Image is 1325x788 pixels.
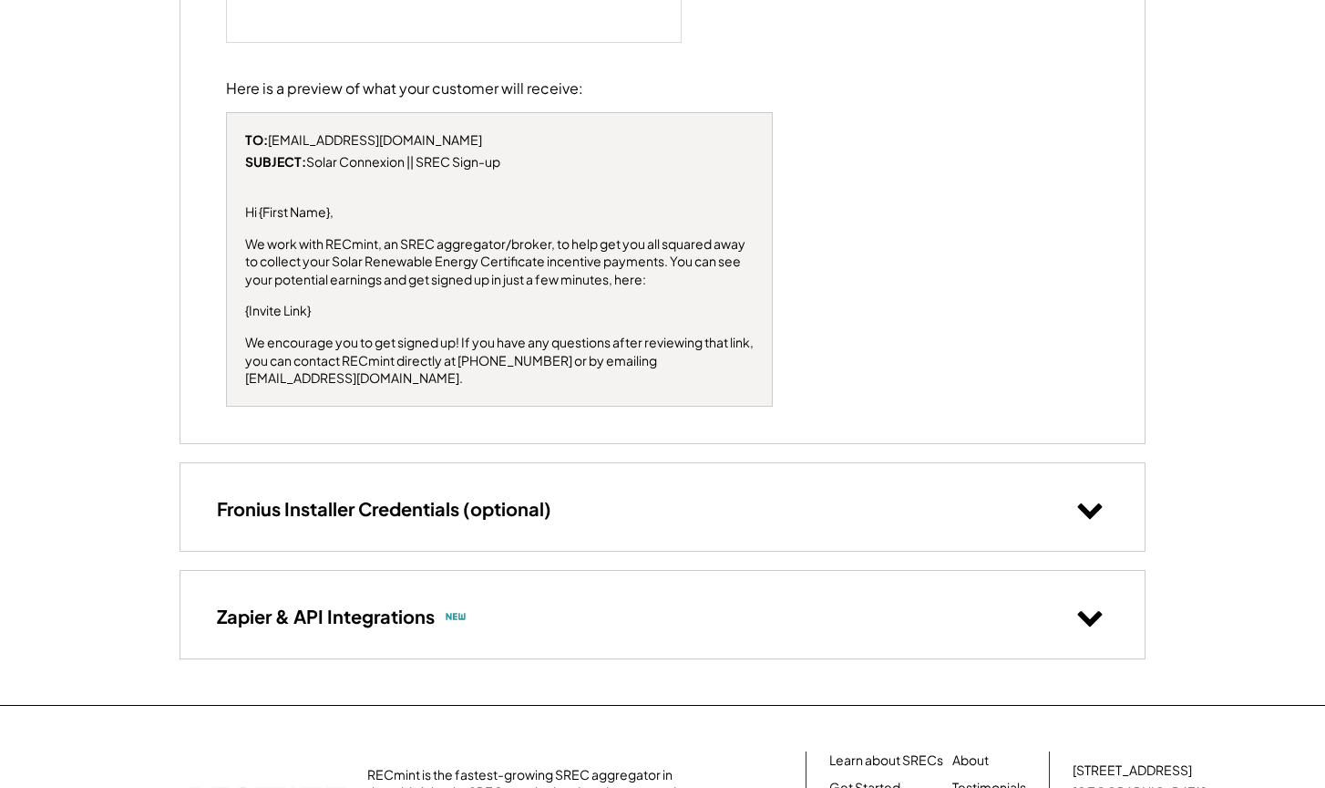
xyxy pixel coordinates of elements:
[245,235,754,289] div: We work with RECmint, an SREC aggregator/broker, to help get you all squared away to collect your...
[217,497,551,521] h3: Fronius Installer Credentials (optional)
[1073,762,1192,780] div: [STREET_ADDRESS]
[245,334,754,388] div: We encourage you to get signed up! If you have any questions after reviewing that link, you can c...
[226,79,583,98] div: Here is a preview of what your customer will receive:
[829,752,943,770] a: Learn about SRECs
[245,131,482,150] div: [EMAIL_ADDRESS][DOMAIN_NAME]
[245,153,306,170] strong: SUBJECT:
[952,752,989,770] a: About
[245,153,500,171] div: Solar Connexion || SREC Sign-up
[217,605,435,628] h3: Zapier & API Integrations
[245,131,268,148] strong: TO:
[245,203,334,222] div: Hi {First Name},
[245,302,311,320] div: {Invite Link}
